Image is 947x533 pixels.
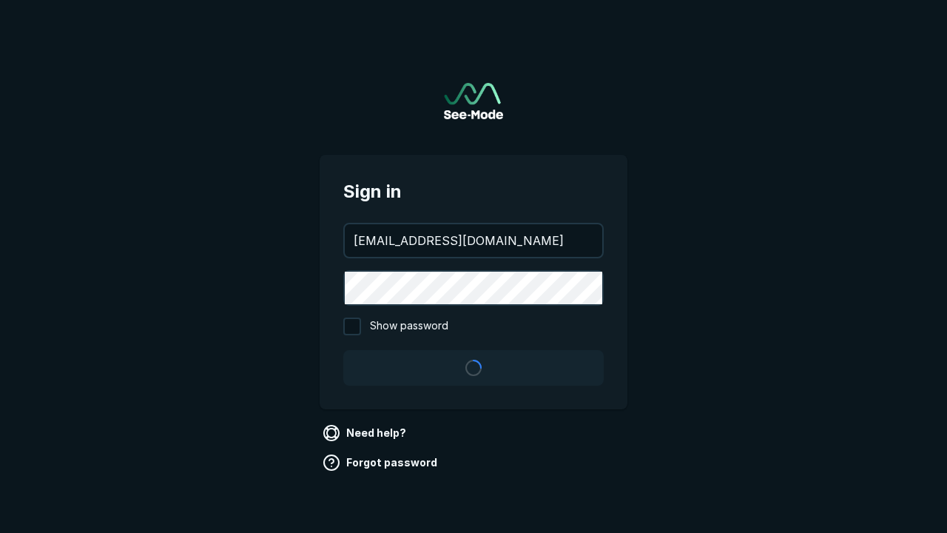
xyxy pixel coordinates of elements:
a: Go to sign in [444,83,503,119]
span: Sign in [343,178,604,205]
img: See-Mode Logo [444,83,503,119]
input: your@email.com [345,224,602,257]
a: Forgot password [320,451,443,475]
a: Need help? [320,421,412,445]
span: Show password [370,318,448,335]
